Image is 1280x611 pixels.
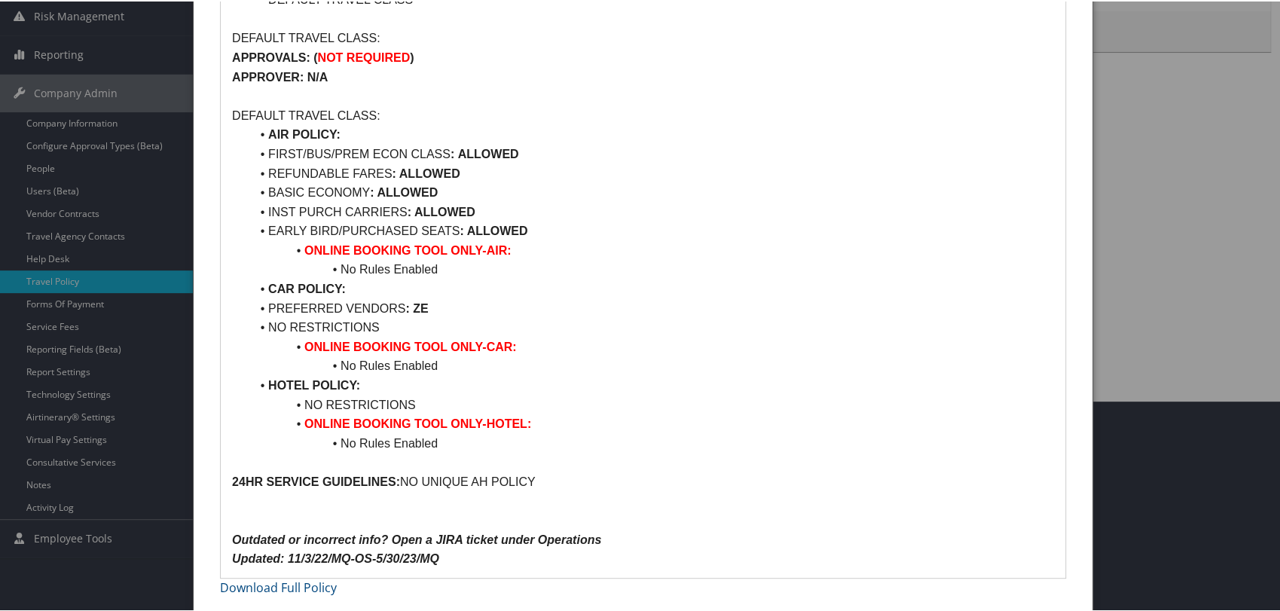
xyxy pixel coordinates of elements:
[250,432,1054,452] li: No Rules Enabled
[458,146,519,159] strong: ALLOWED
[232,108,380,121] span: DEFAULT TRAVEL CLASS:
[268,281,346,294] strong: CAR POLICY:
[460,223,527,236] strong: : ALLOWED
[250,258,1054,278] li: No Rules Enabled
[232,532,601,545] em: Outdated or incorrect info? Open a JIRA ticket under Operations
[268,319,380,332] span: NO RESTRICTIONS
[250,355,1054,374] li: No Rules Enabled
[268,223,460,236] span: EARLY BIRD/PURCHASED SEATS
[318,50,411,63] strong: NOT REQUIRED
[408,204,475,217] strong: : ALLOWED
[451,146,454,159] strong: :
[268,301,405,313] span: PREFERRED VENDORS
[304,243,511,255] strong: ONLINE BOOKING TOOL ONLY-AIR:
[304,397,416,410] span: NO RESTRICTIONS
[268,185,370,197] span: BASIC ECONOMY
[410,50,414,63] strong: )
[268,377,360,390] strong: HOTEL POLICY:
[220,578,337,594] a: Download Full Policy
[413,301,428,313] strong: ZE
[304,339,517,352] strong: ONLINE BOOKING TOOL ONLY-CAR:
[400,474,536,487] span: NO UNIQUE AH POLICY
[268,146,451,159] span: FIRST/BUS/PREM ECON CLASS
[304,416,531,429] strong: ONLINE BOOKING TOOL ONLY-HOTEL:
[232,551,439,564] em: Updated: 11/3/22/MQ-OS-5/30/23/MQ
[232,30,380,43] span: DEFAULT TRAVEL CLASS:
[232,50,317,63] strong: APPROVALS: (
[393,166,460,179] strong: : ALLOWED
[268,127,341,139] strong: AIR POLICY:
[405,301,409,313] strong: :
[268,166,392,179] span: REFUNDABLE FARES
[370,185,438,197] strong: : ALLOWED
[232,69,328,82] strong: APPROVER: N/A
[232,474,400,487] strong: 24HR SERVICE GUIDELINES:
[268,204,408,217] span: INST PURCH CARRIERS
